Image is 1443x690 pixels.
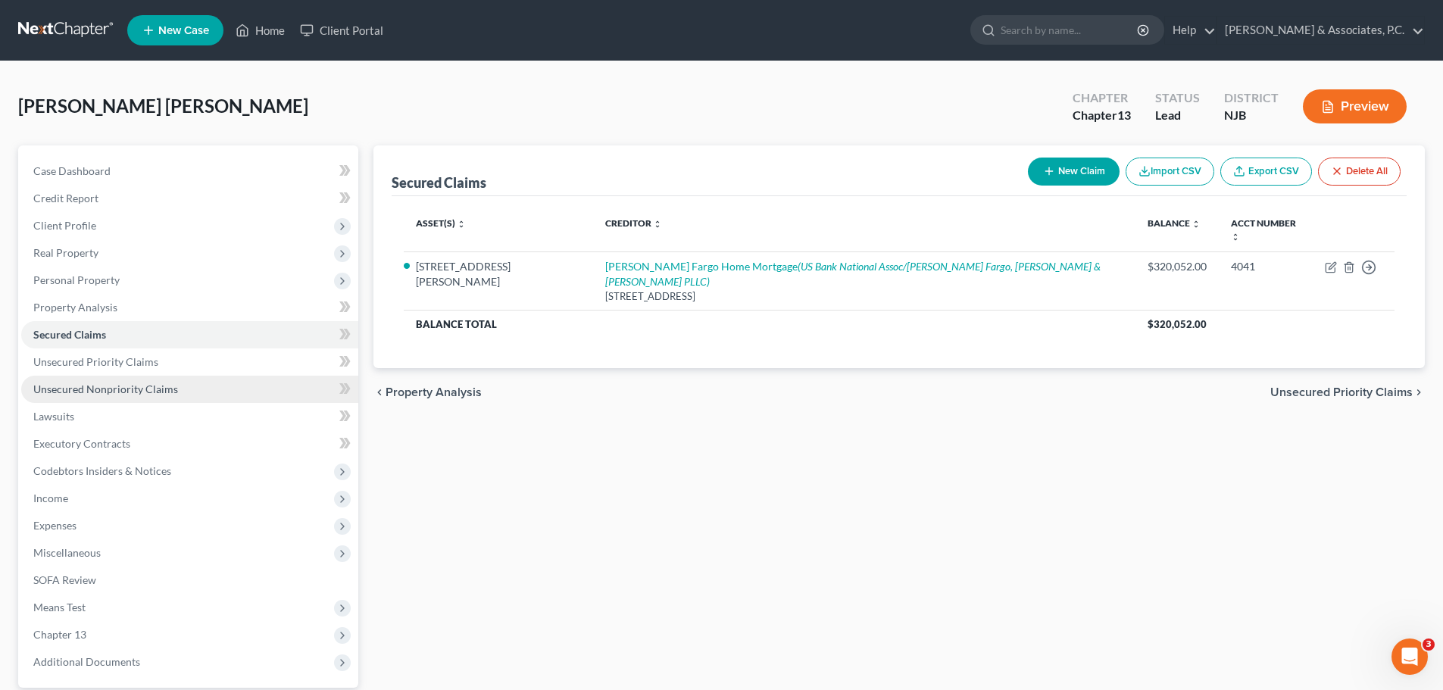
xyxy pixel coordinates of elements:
[1270,386,1425,398] button: Unsecured Priority Claims chevron_right
[21,185,358,212] a: Credit Report
[33,628,86,641] span: Chapter 13
[416,217,466,229] a: Asset(s) unfold_more
[21,321,358,348] a: Secured Claims
[416,259,580,289] li: [STREET_ADDRESS][PERSON_NAME]
[1155,89,1200,107] div: Status
[33,519,77,532] span: Expenses
[605,217,662,229] a: Creditor unfold_more
[33,573,96,586] span: SOFA Review
[158,25,209,36] span: New Case
[228,17,292,44] a: Home
[21,348,358,376] a: Unsecured Priority Claims
[1117,108,1131,122] span: 13
[1224,89,1279,107] div: District
[1318,158,1401,186] button: Delete All
[1303,89,1407,123] button: Preview
[1073,107,1131,124] div: Chapter
[33,219,96,232] span: Client Profile
[21,430,358,457] a: Executory Contracts
[1148,259,1207,274] div: $320,052.00
[21,294,358,321] a: Property Analysis
[33,546,101,559] span: Miscellaneous
[33,164,111,177] span: Case Dashboard
[1413,386,1425,398] i: chevron_right
[33,301,117,314] span: Property Analysis
[1028,158,1120,186] button: New Claim
[33,328,106,341] span: Secured Claims
[1423,638,1435,651] span: 3
[1073,89,1131,107] div: Chapter
[21,158,358,185] a: Case Dashboard
[605,289,1123,304] div: [STREET_ADDRESS]
[1220,158,1312,186] a: Export CSV
[21,403,358,430] a: Lawsuits
[1148,217,1201,229] a: Balance unfold_more
[1391,638,1428,675] iframe: Intercom live chat
[33,464,171,477] span: Codebtors Insiders & Notices
[1231,217,1296,242] a: Acct Number unfold_more
[1148,318,1207,330] span: $320,052.00
[653,220,662,229] i: unfold_more
[1224,107,1279,124] div: NJB
[18,95,308,117] span: [PERSON_NAME] [PERSON_NAME]
[1001,16,1139,44] input: Search by name...
[33,655,140,668] span: Additional Documents
[605,260,1101,288] a: [PERSON_NAME] Fargo Home Mortgage(US Bank National Assoc/[PERSON_NAME] Fargo, [PERSON_NAME] & [PE...
[1217,17,1424,44] a: [PERSON_NAME] & Associates, P.C.
[373,386,482,398] button: chevron_left Property Analysis
[33,437,130,450] span: Executory Contracts
[33,273,120,286] span: Personal Property
[21,567,358,594] a: SOFA Review
[373,386,386,398] i: chevron_left
[1231,259,1301,274] div: 4041
[33,382,178,395] span: Unsecured Nonpriority Claims
[33,601,86,614] span: Means Test
[33,355,158,368] span: Unsecured Priority Claims
[33,246,98,259] span: Real Property
[404,310,1135,337] th: Balance Total
[21,376,358,403] a: Unsecured Nonpriority Claims
[33,192,98,205] span: Credit Report
[1192,220,1201,229] i: unfold_more
[292,17,391,44] a: Client Portal
[1231,233,1240,242] i: unfold_more
[386,386,482,398] span: Property Analysis
[392,173,486,192] div: Secured Claims
[1126,158,1214,186] button: Import CSV
[605,260,1101,288] i: (US Bank National Assoc/[PERSON_NAME] Fargo, [PERSON_NAME] & [PERSON_NAME] PLLC)
[33,410,74,423] span: Lawsuits
[1270,386,1413,398] span: Unsecured Priority Claims
[1155,107,1200,124] div: Lead
[33,492,68,504] span: Income
[1165,17,1216,44] a: Help
[457,220,466,229] i: unfold_more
